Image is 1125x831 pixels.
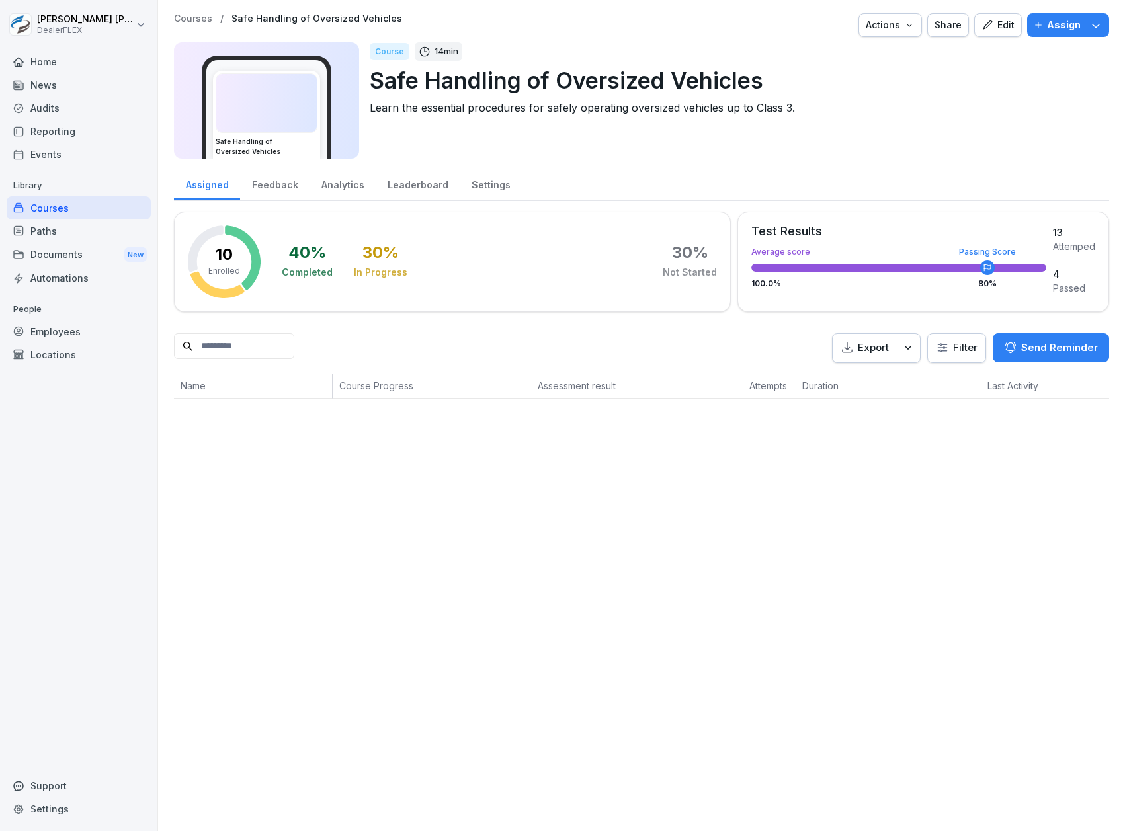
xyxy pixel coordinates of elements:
[181,379,325,393] p: Name
[37,14,134,25] p: [PERSON_NAME] [PERSON_NAME]
[7,299,151,320] p: People
[7,175,151,196] p: Library
[460,167,522,200] a: Settings
[7,143,151,166] a: Events
[1027,13,1109,37] button: Assign
[282,266,333,279] div: Completed
[7,97,151,120] a: Audits
[987,379,1073,393] p: Last Activity
[974,13,1022,37] button: Edit
[216,247,233,262] p: 10
[672,245,708,260] div: 30 %
[936,341,978,354] div: Filter
[208,265,240,277] p: Enrolled
[231,13,402,24] a: Safe Handling of Oversized Vehicles
[124,247,147,262] div: New
[7,50,151,73] a: Home
[7,243,151,267] a: DocumentsNew
[1053,281,1095,295] div: Passed
[1053,267,1095,281] div: 4
[216,137,317,157] h3: Safe Handling of Oversized Vehicles
[959,248,1016,256] div: Passing Score
[220,13,224,24] p: /
[174,13,212,24] a: Courses
[7,266,151,290] a: Automations
[928,334,985,362] button: Filter
[240,167,310,200] a: Feedback
[993,333,1109,362] button: Send Reminder
[288,245,326,260] div: 40 %
[7,219,151,243] a: Paths
[7,343,151,366] a: Locations
[362,245,399,260] div: 30 %
[1053,225,1095,239] div: 13
[749,379,789,393] p: Attempts
[538,379,736,393] p: Assessment result
[978,280,997,288] div: 80 %
[370,100,1099,116] p: Learn the essential procedures for safely operating oversized vehicles up to Class 3.
[858,340,889,356] p: Export
[7,320,151,343] a: Employees
[370,63,1099,97] p: Safe Handling of Oversized Vehicles
[7,243,151,267] div: Documents
[7,120,151,143] a: Reporting
[435,45,458,58] p: 14 min
[802,379,855,393] p: Duration
[174,167,240,200] a: Assigned
[7,797,151,820] a: Settings
[935,18,962,32] div: Share
[981,18,1015,32] div: Edit
[751,280,1046,288] div: 100.0 %
[663,266,717,279] div: Not Started
[832,333,921,363] button: Export
[858,13,922,37] button: Actions
[310,167,376,200] a: Analytics
[1021,340,1098,355] p: Send Reminder
[751,248,1046,256] div: Average score
[7,196,151,219] a: Courses
[751,225,1046,237] div: Test Results
[1053,239,1095,253] div: Attemped
[866,18,915,32] div: Actions
[370,43,409,60] div: Course
[7,774,151,797] div: Support
[1047,18,1081,32] p: Assign
[7,73,151,97] a: News
[37,26,134,35] p: DealerFLEX
[354,266,407,279] div: In Progress
[376,167,460,200] a: Leaderboard
[927,13,969,37] button: Share
[339,379,524,393] p: Course Progress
